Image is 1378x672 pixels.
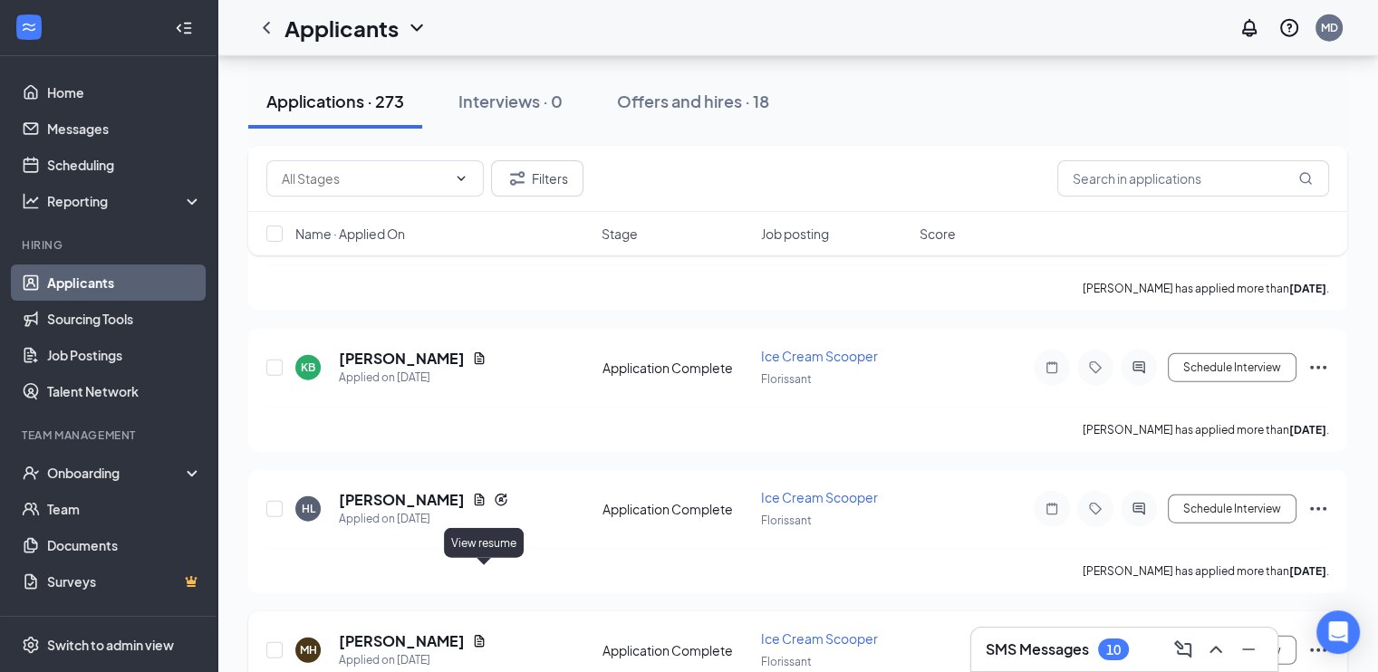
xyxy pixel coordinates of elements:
div: Application Complete [602,500,750,518]
input: All Stages [282,168,447,188]
div: Application Complete [602,641,750,659]
svg: Collapse [175,19,193,37]
button: ChevronUp [1201,635,1230,664]
svg: ActiveChat [1128,360,1150,375]
h5: [PERSON_NAME] [339,631,465,651]
div: Hiring [22,237,198,253]
h1: Applicants [284,13,399,43]
svg: ComposeMessage [1172,638,1194,660]
a: Applicants [47,264,202,301]
h5: [PERSON_NAME] [339,349,465,369]
div: Open Intercom Messenger [1316,610,1360,654]
p: [PERSON_NAME] has applied more than . [1083,281,1329,296]
svg: ChevronUp [1205,638,1227,660]
svg: Document [472,634,487,648]
a: Home [47,74,202,110]
div: KB [301,360,315,375]
button: Schedule Interview [1168,494,1296,523]
svg: Minimize [1238,638,1259,660]
svg: Document [472,351,487,366]
b: [DATE] [1289,423,1326,437]
div: Interviews · 0 [458,90,563,112]
div: Applied on [DATE] [339,369,487,387]
a: Documents [47,527,202,563]
a: Talent Network [47,373,202,409]
div: Offers and hires · 18 [617,90,769,112]
p: [PERSON_NAME] has applied more than . [1083,422,1329,437]
div: 10 [1106,642,1121,658]
span: Ice Cream Scooper [761,489,878,505]
svg: ChevronLeft [255,17,277,39]
div: Applications · 273 [266,90,404,112]
div: View resume [444,528,524,558]
div: Reporting [47,192,203,210]
svg: Reapply [494,493,508,507]
a: Sourcing Tools [47,301,202,337]
a: Team [47,491,202,527]
button: Filter Filters [491,160,583,197]
svg: ChevronDown [454,171,468,186]
div: Application Complete [602,359,750,377]
button: Schedule Interview [1168,353,1296,382]
span: Ice Cream Scooper [761,630,878,647]
button: Minimize [1234,635,1263,664]
svg: Ellipses [1307,498,1329,520]
svg: UserCheck [22,464,40,482]
svg: Settings [22,636,40,654]
span: Name · Applied On [295,225,405,243]
svg: WorkstreamLogo [20,18,38,36]
div: Onboarding [47,464,187,482]
svg: Ellipses [1307,639,1329,661]
svg: Document [472,493,487,507]
a: Scheduling [47,147,202,183]
svg: Filter [506,168,528,189]
h3: SMS Messages [986,639,1089,659]
svg: Note [1041,360,1063,375]
div: Switch to admin view [47,636,174,654]
a: Job Postings [47,337,202,373]
div: Team Management [22,427,198,443]
span: Florissant [761,655,812,668]
svg: ChevronDown [406,17,428,39]
svg: Analysis [22,192,40,210]
svg: ActiveChat [1128,502,1150,516]
div: Applied on [DATE] [339,510,508,528]
button: ComposeMessage [1169,635,1198,664]
span: Ice Cream Scooper [761,348,878,364]
svg: Ellipses [1307,357,1329,379]
span: Job posting [761,225,829,243]
div: MD [1321,20,1338,35]
div: HL [302,501,315,516]
svg: Notifications [1238,17,1260,39]
a: Messages [47,110,202,147]
svg: Tag [1084,502,1106,516]
span: Stage [602,225,638,243]
svg: QuestionInfo [1278,17,1300,39]
h5: [PERSON_NAME] [339,490,465,510]
svg: Note [1041,502,1063,516]
b: [DATE] [1289,564,1326,578]
div: Applied on [DATE] [339,651,487,669]
span: Florissant [761,372,812,386]
span: Florissant [761,514,812,527]
a: SurveysCrown [47,563,202,600]
svg: MagnifyingGlass [1298,171,1313,186]
span: Score [920,225,956,243]
div: MH [300,642,317,658]
input: Search in applications [1057,160,1329,197]
p: [PERSON_NAME] has applied more than . [1083,563,1329,579]
svg: Tag [1084,360,1106,375]
b: [DATE] [1289,282,1326,295]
